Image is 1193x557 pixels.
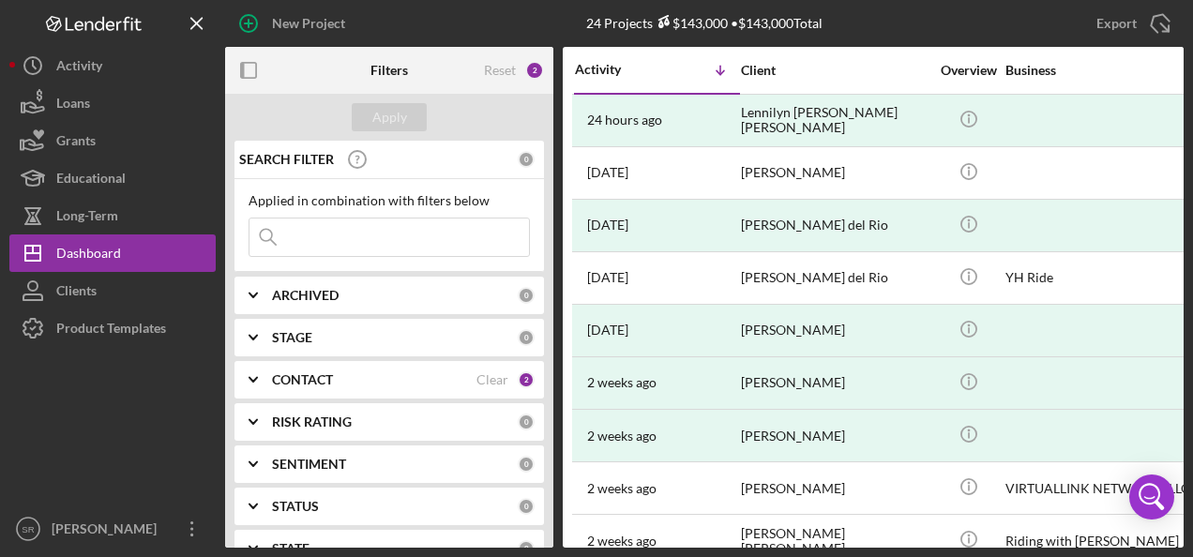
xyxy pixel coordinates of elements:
button: Dashboard [9,234,216,272]
div: 2 [525,61,544,80]
b: SENTIMENT [272,457,346,472]
div: [PERSON_NAME] [741,358,929,408]
div: New Project [272,5,345,42]
button: Loans [9,84,216,122]
button: Product Templates [9,309,216,347]
div: Apply [372,103,407,131]
b: Filters [370,63,408,78]
b: RISK RATING [272,414,352,429]
div: Educational [56,159,126,202]
div: Overview [933,63,1004,78]
time: 2025-09-03 01:09 [587,534,657,549]
time: 2025-09-05 18:28 [587,375,657,390]
b: ARCHIVED [272,288,339,303]
div: Lennilyn [PERSON_NAME] [PERSON_NAME] [741,96,929,145]
time: 2025-09-05 17:11 [587,481,657,496]
button: Export [1078,5,1184,42]
div: 0 [518,329,535,346]
b: CONTACT [272,372,333,387]
div: Loans [56,84,90,127]
div: Open Intercom Messenger [1129,474,1174,519]
button: Educational [9,159,216,197]
button: New Project [225,5,364,42]
time: 2025-09-09 20:39 [587,323,628,338]
div: 0 [518,287,535,304]
div: Grants [56,122,96,164]
b: STATE [272,541,310,556]
div: [PERSON_NAME] [741,148,929,198]
div: [PERSON_NAME] del Rio [741,201,929,250]
button: Apply [352,103,427,131]
div: VIRTUALLINK NETWORKS LLC [1005,463,1193,513]
div: Long-Term [56,197,118,239]
time: 2025-09-17 15:27 [587,165,628,180]
div: Clear [476,372,508,387]
div: 0 [518,498,535,515]
b: SEARCH FILTER [239,152,334,167]
b: STATUS [272,499,319,514]
div: [PERSON_NAME] del Rio [741,253,929,303]
button: Clients [9,272,216,309]
button: SR[PERSON_NAME] [9,510,216,548]
div: Product Templates [56,309,166,352]
div: [PERSON_NAME] [741,411,929,460]
div: [PERSON_NAME] [741,463,929,513]
text: SR [22,524,34,534]
div: Export [1096,5,1137,42]
div: 0 [518,456,535,473]
div: YH Ride [1005,253,1193,303]
div: 0 [518,151,535,168]
b: STAGE [272,330,312,345]
div: Client [741,63,929,78]
button: Grants [9,122,216,159]
time: 2025-09-17 18:57 [587,113,662,128]
time: 2025-09-05 17:44 [587,429,657,444]
div: 24 Projects • $143,000 Total [586,15,823,31]
div: Dashboard [56,234,121,277]
div: Activity [575,62,657,77]
div: Activity [56,47,102,89]
div: $143,000 [653,15,728,31]
div: Applied in combination with filters below [249,193,530,208]
div: Reset [484,63,516,78]
button: Activity [9,47,216,84]
button: Long-Term [9,197,216,234]
div: 0 [518,540,535,557]
div: [PERSON_NAME] [741,306,929,355]
div: 2 [518,371,535,388]
div: [PERSON_NAME] [47,510,169,552]
div: Clients [56,272,97,314]
div: Business [1005,63,1193,78]
time: 2025-09-14 04:39 [587,218,628,233]
div: 0 [518,414,535,430]
time: 2025-09-12 19:42 [587,270,628,285]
